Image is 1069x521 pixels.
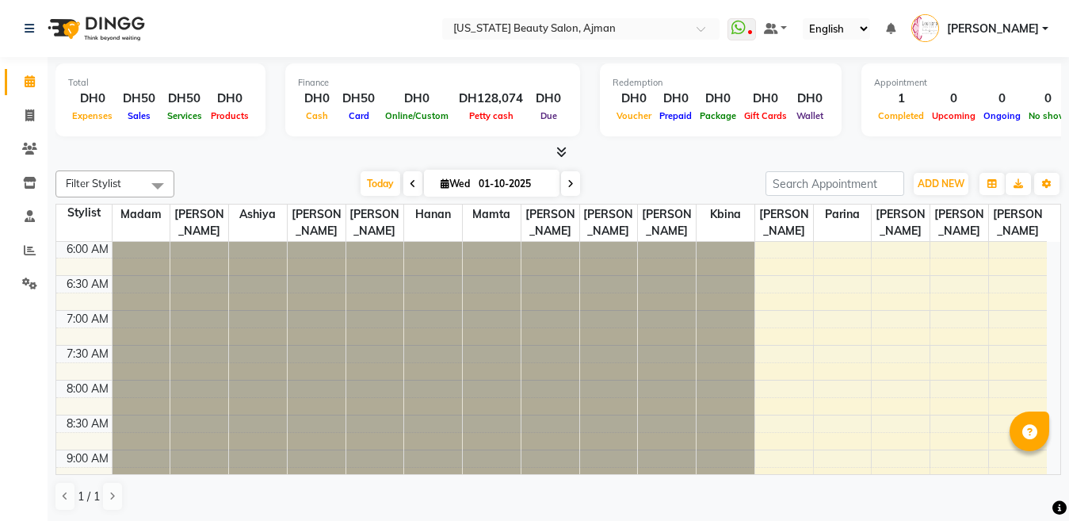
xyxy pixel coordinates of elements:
div: 6:30 AM [63,276,112,293]
div: DH0 [613,90,655,108]
div: 8:30 AM [63,416,112,432]
span: Hanan [404,205,462,224]
span: Today [361,171,400,196]
span: Ongoing [979,110,1025,121]
div: DH0 [68,90,116,108]
span: Completed [874,110,928,121]
span: Parina [814,205,872,224]
span: [PERSON_NAME] [580,205,638,241]
span: Ashiya [229,205,287,224]
span: [PERSON_NAME] [346,205,404,241]
input: 2025-10-01 [474,172,553,196]
span: ADD NEW [918,178,964,190]
div: DH50 [162,90,207,108]
span: [PERSON_NAME] [989,205,1047,241]
span: Online/Custom [381,110,452,121]
span: Sales [124,110,155,121]
span: mamta [463,205,521,224]
div: DH0 [207,90,253,108]
span: Wed [437,178,474,190]
span: Wallet [792,110,827,121]
img: Sanket Gowda [911,14,939,42]
div: DH0 [791,90,829,108]
span: Voucher [613,110,655,121]
span: Prepaid [655,110,696,121]
span: 1 / 1 [78,488,100,505]
div: 9:00 AM [63,450,112,467]
span: Filter Stylist [66,177,121,190]
span: [PERSON_NAME] [288,205,346,241]
span: [PERSON_NAME] [521,205,579,241]
div: 0 [928,90,979,108]
div: 8:00 AM [63,381,112,397]
div: 6:00 AM [63,241,112,258]
div: 0 [979,90,1025,108]
span: Upcoming [928,110,979,121]
img: logo [40,6,149,51]
div: DH0 [298,90,336,108]
div: Redemption [613,76,829,90]
span: Package [696,110,740,121]
div: DH128,074 [452,90,529,108]
button: ADD NEW [914,173,968,195]
div: DH0 [740,90,791,108]
div: 7:00 AM [63,311,112,328]
div: 1 [874,90,928,108]
div: DH0 [655,90,696,108]
span: [PERSON_NAME] [755,205,813,241]
span: [PERSON_NAME] [872,205,930,241]
span: Madam [113,205,170,224]
div: Total [68,76,253,90]
input: Search Appointment [765,171,904,196]
div: DH0 [381,90,452,108]
div: 7:30 AM [63,346,112,362]
div: DH0 [529,90,567,108]
span: Card [345,110,373,121]
span: [PERSON_NAME] [930,205,988,241]
span: Products [207,110,253,121]
div: Finance [298,76,567,90]
span: Services [163,110,206,121]
span: Petty cash [465,110,517,121]
span: [PERSON_NAME] [170,205,228,241]
div: Stylist [56,205,112,221]
span: Due [536,110,561,121]
span: [PERSON_NAME] [638,205,696,241]
span: Kbina [697,205,754,224]
span: Expenses [68,110,116,121]
div: DH50 [116,90,162,108]
div: DH50 [336,90,381,108]
div: DH0 [696,90,740,108]
span: Cash [302,110,332,121]
span: Gift Cards [740,110,791,121]
span: [PERSON_NAME] [947,21,1039,37]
